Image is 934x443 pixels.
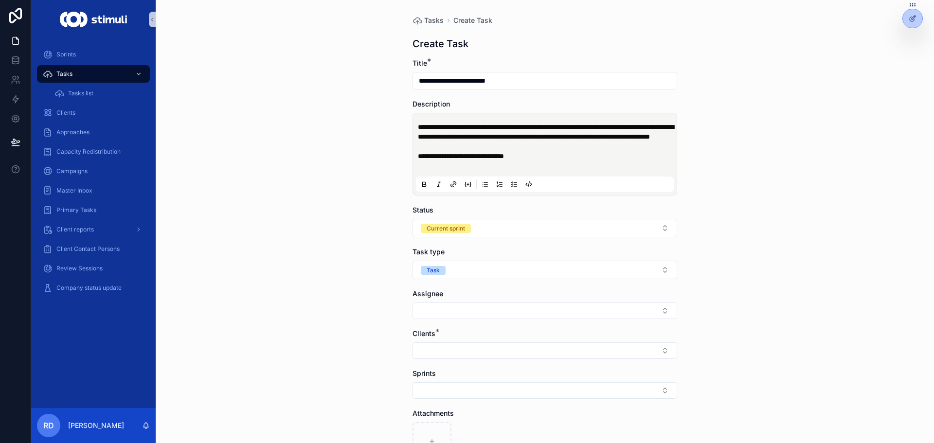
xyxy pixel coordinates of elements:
span: Description [413,100,450,108]
a: Approaches [37,124,150,141]
a: Company status update [37,279,150,297]
a: Review Sessions [37,260,150,277]
span: Task type [413,248,445,256]
a: Tasks [413,16,444,25]
h1: Create Task [413,37,468,51]
p: [PERSON_NAME] [68,421,124,430]
button: Select Button [413,219,677,237]
span: RD [43,420,54,431]
button: Select Button [413,342,677,359]
a: Primary Tasks [37,201,150,219]
span: Status [413,206,433,214]
span: Capacity Redistribution [56,148,121,156]
span: Sprints [56,51,76,58]
a: Clients [37,104,150,122]
span: Review Sessions [56,265,103,272]
span: Tasks [424,16,444,25]
span: Clients [413,329,435,337]
a: Client Contact Persons [37,240,150,258]
span: Campaigns [56,167,88,175]
span: Tasks [56,70,72,78]
a: Campaigns [37,162,150,180]
div: Task [427,266,440,275]
span: Title [413,59,427,67]
a: Tasks list [49,85,150,102]
span: Clients [56,109,75,117]
span: Client reports [56,226,94,233]
span: Company status update [56,284,122,292]
span: Primary Tasks [56,206,96,214]
a: Create Task [453,16,492,25]
button: Select Button [413,382,677,399]
span: Master Inbox [56,187,92,195]
span: Tasks list [68,89,93,97]
a: Client reports [37,221,150,238]
div: Current sprint [427,224,465,233]
button: Select Button [413,261,677,279]
a: Sprints [37,46,150,63]
span: Approaches [56,128,90,136]
span: Sprints [413,369,436,377]
img: App logo [60,12,126,27]
button: Select Button [413,302,677,319]
a: Capacity Redistribution [37,143,150,160]
span: Attachments [413,409,454,417]
a: Tasks [37,65,150,83]
div: scrollable content [31,39,156,309]
span: Client Contact Persons [56,245,120,253]
span: Assignee [413,289,443,298]
a: Master Inbox [37,182,150,199]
